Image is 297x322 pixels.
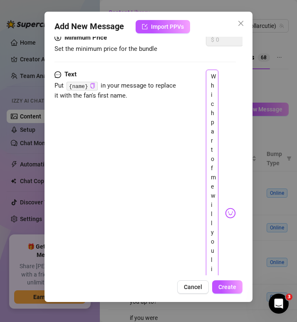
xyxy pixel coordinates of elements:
[64,70,77,78] strong: Text
[54,20,124,33] span: Add New Message
[90,83,95,89] button: Click to Copy
[218,284,236,290] span: Create
[54,70,61,80] span: message
[234,20,247,27] span: Close
[177,280,209,294] button: Cancel
[142,24,148,30] span: import
[286,294,292,300] span: 3
[212,280,243,294] button: Create
[184,284,202,290] span: Cancel
[136,20,190,33] button: Import PPVs
[151,23,184,30] span: Import PPVs
[67,82,98,91] code: {name}
[234,17,247,30] button: Close
[225,208,236,219] img: svg%3e
[54,33,61,43] span: dollar
[54,82,176,99] span: Put in your message to replace it with the fan's first name.
[238,20,244,27] span: close
[64,34,107,41] strong: Minimum Price
[54,45,157,53] span: Set the minimum price for the bundle
[90,83,95,88] span: copy
[269,294,289,314] iframe: Intercom live chat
